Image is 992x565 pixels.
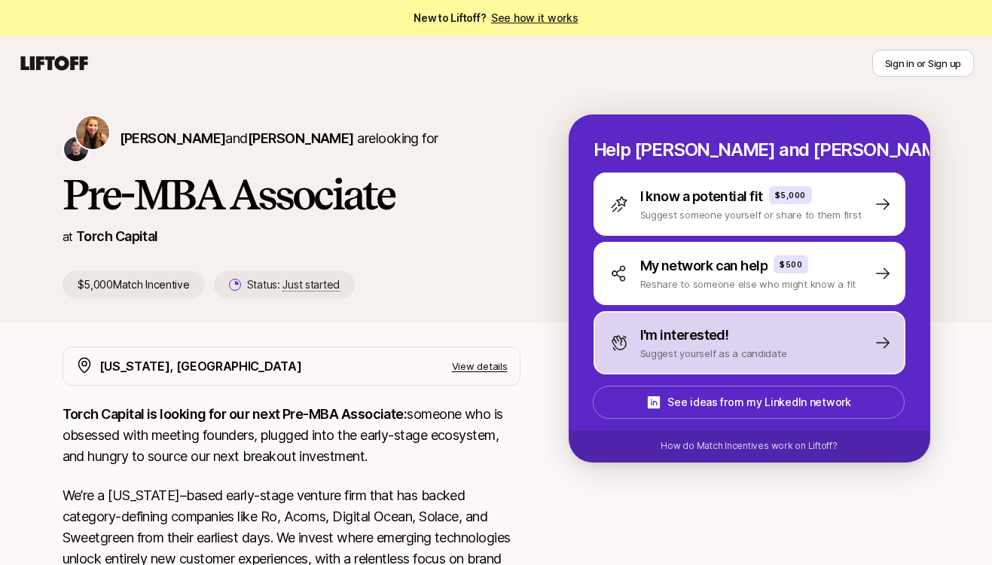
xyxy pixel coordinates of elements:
[661,439,837,453] p: How do Match Incentives work on Liftoff?
[414,9,578,27] span: New to Liftoff?
[76,228,158,244] a: Torch Capital
[640,186,763,207] p: I know a potential fit
[872,50,974,77] button: Sign in or Sign up
[640,325,729,346] p: I'm interested!
[491,11,578,24] a: See how it works
[64,137,88,161] img: Christopher Harper
[248,130,354,146] span: [PERSON_NAME]
[247,276,340,294] p: Status:
[640,346,787,361] p: Suggest yourself as a candidate
[63,406,407,422] strong: Torch Capital is looking for our next Pre-MBA Associate:
[63,271,205,298] p: $5,000 Match Incentive
[593,386,905,419] button: See ideas from my LinkedIn network
[640,276,856,292] p: Reshare to someone else who might know a fit
[640,255,768,276] p: My network can help
[775,189,806,201] p: $5,000
[99,356,302,376] p: [US_STATE], [GEOGRAPHIC_DATA]
[63,172,520,217] h1: Pre-MBA Associate
[63,404,520,467] p: someone who is obsessed with meeting founders, plugged into the early-stage ecosystem, and hungry...
[594,139,905,160] p: Help [PERSON_NAME] and [PERSON_NAME] hire
[63,227,73,246] p: at
[120,128,438,149] p: are looking for
[780,258,802,270] p: $500
[120,130,226,146] span: [PERSON_NAME]
[225,130,353,146] span: and
[640,207,862,222] p: Suggest someone yourself or share to them first
[452,359,508,374] p: View details
[76,116,109,149] img: Katie Reiner
[667,393,850,411] p: See ideas from my LinkedIn network
[282,278,340,292] span: Just started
